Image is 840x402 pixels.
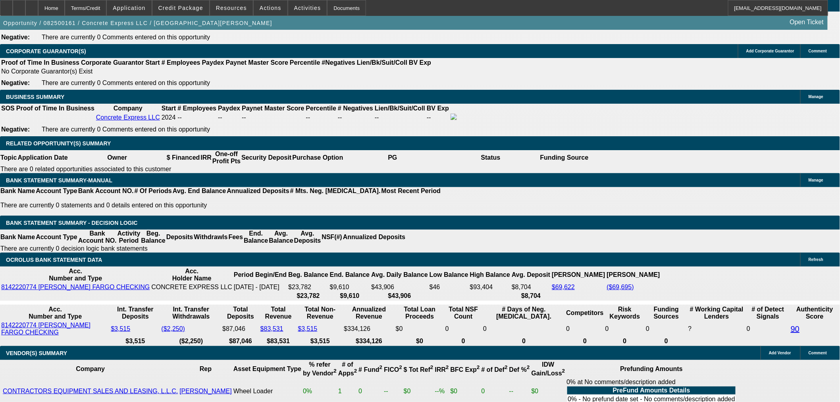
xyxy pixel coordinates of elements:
[200,150,212,165] th: IRR
[260,305,297,321] th: Total Revenue
[35,187,78,195] th: Account Type
[354,368,357,374] sup: 2
[306,114,336,121] div: --
[344,325,394,332] div: $334,126
[343,150,441,165] th: PG
[606,267,660,282] th: [PERSON_NAME]
[162,105,176,112] b: Start
[329,292,370,300] th: $9,610
[6,48,86,54] span: CORPORATE GUARANTOR(S)
[0,202,441,209] p: There are currently 0 statements and 0 details entered on this opportunity
[1,126,30,133] b: Negative:
[6,220,138,226] span: Bank Statement Summary - Decision Logic
[334,368,337,374] sup: 2
[254,0,287,15] button: Actions
[288,292,328,300] th: $23,782
[395,321,444,336] td: $0
[294,5,321,11] span: Activities
[429,283,469,291] td: $46
[81,59,144,66] b: Corporate Guarantor
[288,283,328,291] td: $23,782
[790,305,839,321] th: Authenticity Score
[746,49,794,53] span: Add Corporate Guarantor
[445,321,482,336] td: 0
[375,105,425,112] b: Lien/Bk/Suit/Coll
[445,305,482,321] th: Sum of the Total NSF Count and Total Overdraft Fee Count from Ocrolus
[3,20,272,26] span: Opportunity / 082500161 / Concrete Express LLC / [GEOGRAPHIC_DATA][PERSON_NAME]
[343,305,395,321] th: Annualized Revenue
[6,350,67,356] span: VENDOR(S) SUMMARY
[298,325,318,332] a: $3,515
[288,267,328,282] th: Beg. Balance
[177,114,182,121] span: --
[260,337,297,345] th: $83,531
[76,365,105,372] b: Company
[395,305,444,321] th: Total Loan Proceeds
[645,305,687,321] th: Funding Sources
[288,0,327,15] button: Activities
[746,305,790,321] th: # of Detect Signals
[446,365,449,371] sup: 2
[338,105,373,112] b: # Negatives
[78,187,134,195] th: Bank Account NO.
[35,230,78,245] th: Account Type
[226,187,289,195] th: Annualized Deposits
[613,387,690,394] b: PreFund Amounts Details
[161,305,221,321] th: Int. Transfer Withdrawals
[111,325,130,332] a: $3,515
[371,267,428,282] th: Avg. Daily Balance
[6,177,112,184] span: BANK STATEMENT SUMMARY-MANUAL
[298,305,343,321] th: Total Non-Revenue
[1,267,150,282] th: Acc. Number and Type
[426,113,449,122] td: --
[218,105,240,112] b: Paydex
[746,321,790,336] td: 0
[218,113,241,122] td: --
[222,305,259,321] th: Total Deposits
[343,337,395,345] th: $334,126
[177,105,216,112] b: # Employees
[527,365,530,371] sup: 2
[1,322,91,336] a: 8142220774 [PERSON_NAME] FARGO CHECKING
[470,283,511,291] td: $93,404
[551,267,605,282] th: [PERSON_NAME]
[374,113,426,122] td: --
[338,114,373,121] div: --
[688,305,746,321] th: # Working Capital Lenders
[483,321,565,336] td: 0
[505,365,507,371] sup: 2
[809,95,823,99] span: Manage
[113,5,145,11] span: Application
[1,104,15,112] th: SOS
[552,284,575,290] a: $69,622
[511,283,551,291] td: $8,704
[6,257,102,263] span: OCROLUS BANK STATEMENT DATA
[306,105,336,112] b: Percentile
[179,388,232,394] a: [PERSON_NAME]
[769,351,791,355] span: Add Vendor
[338,361,357,377] b: # of Apps
[151,283,233,291] td: CONCRETE EXPRESS LLC
[532,361,565,377] b: IDW Gain/Loss
[809,49,827,53] span: Comment
[193,230,228,245] th: Withdrawls
[607,284,634,290] a: ($69,695)
[166,150,200,165] th: $ Financed
[809,351,827,355] span: Comment
[3,388,178,394] a: CONTRACTORS EQUIPMENT SALES AND LEASING, L.L.C.
[107,0,151,15] button: Application
[1,305,110,321] th: Acc. Number and Type
[688,325,692,332] span: Refresh to pull Number of Working Capital Lenders
[442,150,540,165] th: Status
[384,366,402,373] b: FICO
[290,59,320,66] b: Percentile
[427,105,449,112] b: BV Exp
[566,321,604,336] td: 0
[292,150,343,165] th: Purchase Option
[233,365,301,372] b: Asset Equipment Type
[343,230,406,245] th: Annualized Deposits
[445,337,482,345] th: 0
[241,150,292,165] th: Security Deposit
[511,292,551,300] th: $8,704
[451,366,480,373] b: BFC Exp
